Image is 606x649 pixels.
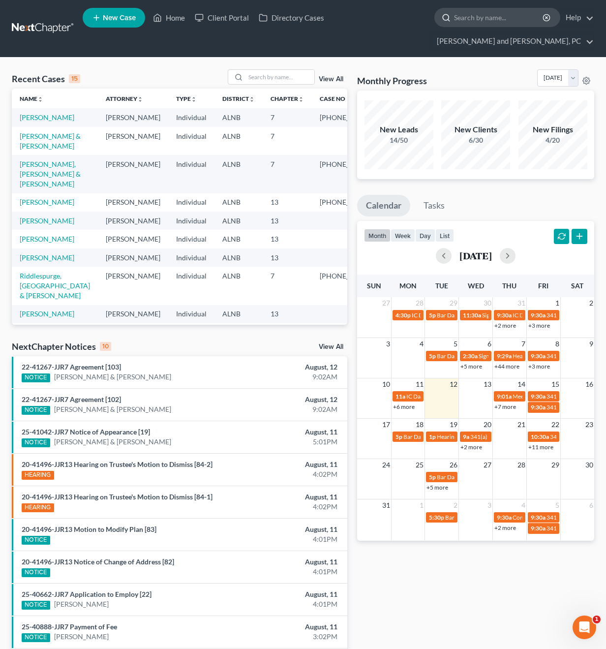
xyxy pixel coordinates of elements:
span: Bar Date for [PERSON_NAME] [445,514,524,521]
td: 13 [263,323,312,341]
div: 10 [100,342,111,351]
span: 9:01a [497,393,512,400]
div: 4:01PM [239,599,338,609]
td: ALNB [214,108,263,126]
td: 7 [263,127,312,155]
span: 5p [429,473,436,481]
div: Recent Cases [12,73,80,85]
span: Fri [538,281,548,290]
td: [PERSON_NAME] [98,248,168,267]
button: week [391,229,415,242]
td: ALNB [214,155,263,193]
span: Bar Date for [PERSON_NAME] [437,311,515,319]
span: 9:30a [531,352,545,360]
a: Typeunfold_more [176,95,197,102]
h2: [DATE] [459,250,492,261]
a: +44 more [494,363,519,370]
div: NOTICE [22,406,50,415]
td: [PHONE_NUMBER] [312,155,389,193]
span: 3 [385,338,391,350]
td: [PHONE_NUMBER] [312,108,389,126]
div: August, 11 [239,492,338,502]
a: +11 more [528,443,553,451]
span: Bar Date for [PERSON_NAME] [403,433,482,440]
span: 7 [520,338,526,350]
span: 10 [381,378,391,390]
span: 9:30a [531,393,545,400]
span: 5p [429,311,436,319]
div: New Clients [441,124,510,135]
a: Directory Cases [254,9,329,27]
div: New Leads [364,124,433,135]
a: [PERSON_NAME] [54,632,109,642]
td: Individual [168,193,214,212]
span: 4 [520,499,526,511]
span: 29 [550,459,560,471]
span: 29 [449,297,458,309]
a: [PERSON_NAME], [PERSON_NAME] & [PERSON_NAME] [20,160,81,188]
h3: Monthly Progress [357,75,427,87]
span: Bar Date for [PERSON_NAME] & [PERSON_NAME] [437,352,568,360]
i: unfold_more [37,96,43,102]
div: NOTICE [22,438,50,447]
span: 9a [463,433,469,440]
div: August, 11 [239,589,338,599]
div: 4:01PM [239,534,338,544]
span: 30 [483,297,492,309]
span: 3 [486,499,492,511]
a: +5 more [426,484,448,491]
i: unfold_more [345,96,351,102]
span: 31 [516,297,526,309]
div: NOTICE [22,633,50,642]
a: [PERSON_NAME] & [PERSON_NAME] [54,437,171,447]
span: 31 [381,499,391,511]
span: 5 [453,338,458,350]
span: 9 [588,338,594,350]
a: +7 more [494,403,516,410]
input: Search by name... [454,8,544,27]
a: [PERSON_NAME] [20,235,74,243]
div: August, 12 [239,395,338,404]
span: 26 [449,459,458,471]
span: Thu [502,281,516,290]
button: day [415,229,435,242]
td: 13 [263,193,312,212]
span: 30 [584,459,594,471]
span: 4:30p [395,311,411,319]
td: ALNB [214,212,263,230]
td: 7 [263,155,312,193]
span: 9:30a [531,403,545,411]
a: 22-41267-JJR7 Agreement [102] [22,395,121,403]
td: ALNB [214,193,263,212]
span: 23 [584,419,594,431]
div: August, 11 [239,557,338,567]
span: 28 [516,459,526,471]
td: Individual [168,323,214,341]
td: [PERSON_NAME] [98,305,168,323]
span: 17 [381,419,391,431]
td: 13 [263,230,312,248]
span: 8 [554,338,560,350]
td: [PERSON_NAME] [98,323,168,341]
div: HEARING [22,503,54,512]
td: Individual [168,155,214,193]
div: NOTICE [22,373,50,382]
td: [PERSON_NAME] [98,155,168,193]
a: 22-41267-JJR7 Agreement [103] [22,363,121,371]
span: 21 [516,419,526,431]
a: Tasks [415,195,454,216]
span: 11:30a [463,311,481,319]
span: 2 [453,499,458,511]
div: NOTICE [22,536,50,545]
i: unfold_more [298,96,304,102]
span: 24 [381,459,391,471]
span: 5:30p [429,514,444,521]
a: [PERSON_NAME] [20,113,74,122]
a: Riddlespurge, [GEOGRAPHIC_DATA] & [PERSON_NAME] [20,272,90,300]
span: Signing Date for [PERSON_NAME] [482,311,570,319]
a: [PERSON_NAME] & [PERSON_NAME] [54,404,171,414]
div: 4:02PM [239,502,338,512]
a: 20-41496-JJR13 Hearing on Trustee's Motion to Dismiss [84-1] [22,493,212,501]
td: Individual [168,108,214,126]
a: Case Nounfold_more [320,95,351,102]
